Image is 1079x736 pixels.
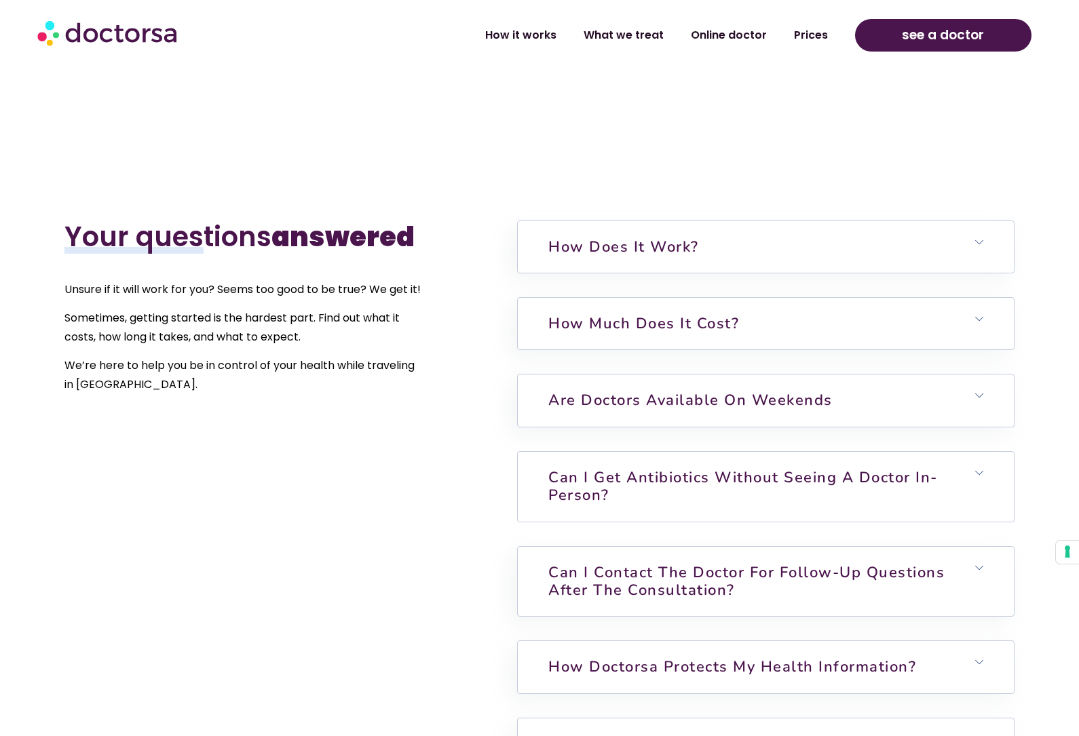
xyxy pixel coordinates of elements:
p: We’re here to help you be in control of your health while traveling in [GEOGRAPHIC_DATA]. [64,356,422,394]
a: Online doctor [677,20,780,51]
a: Are doctors available on weekends [548,390,833,410]
a: How much does it cost? [548,313,739,334]
nav: Menu [283,20,841,51]
a: What we treat [570,20,677,51]
h6: Are doctors available on weekends [518,374,1013,426]
a: see a doctor [855,19,1031,52]
h6: Can I get antibiotics without seeing a doctor in-person? [518,452,1013,522]
a: Can I get antibiotics without seeing a doctor in-person? [548,467,938,505]
a: How it works [472,20,570,51]
p: Sometimes, getting started is the hardest part. Find out what it costs, how long it takes, and wh... [64,309,422,347]
h6: Can I contact the doctor for follow-up questions after the consultation? [518,547,1013,617]
a: How Doctorsa protects my health information? [548,657,916,677]
a: How does it work? [548,237,699,257]
a: Can I contact the doctor for follow-up questions after the consultation? [548,562,945,600]
h6: How Doctorsa protects my health information? [518,641,1013,693]
h2: Your questions [64,220,422,253]
p: Unsure if it will work for you? Seems too good to be true? We get it! [64,280,422,299]
button: Your consent preferences for tracking technologies [1056,541,1079,564]
span: see a doctor [902,24,984,46]
h6: How much does it cost? [518,298,1013,349]
a: Prices [780,20,841,51]
h6: How does it work? [518,221,1013,273]
b: answered [271,218,415,256]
